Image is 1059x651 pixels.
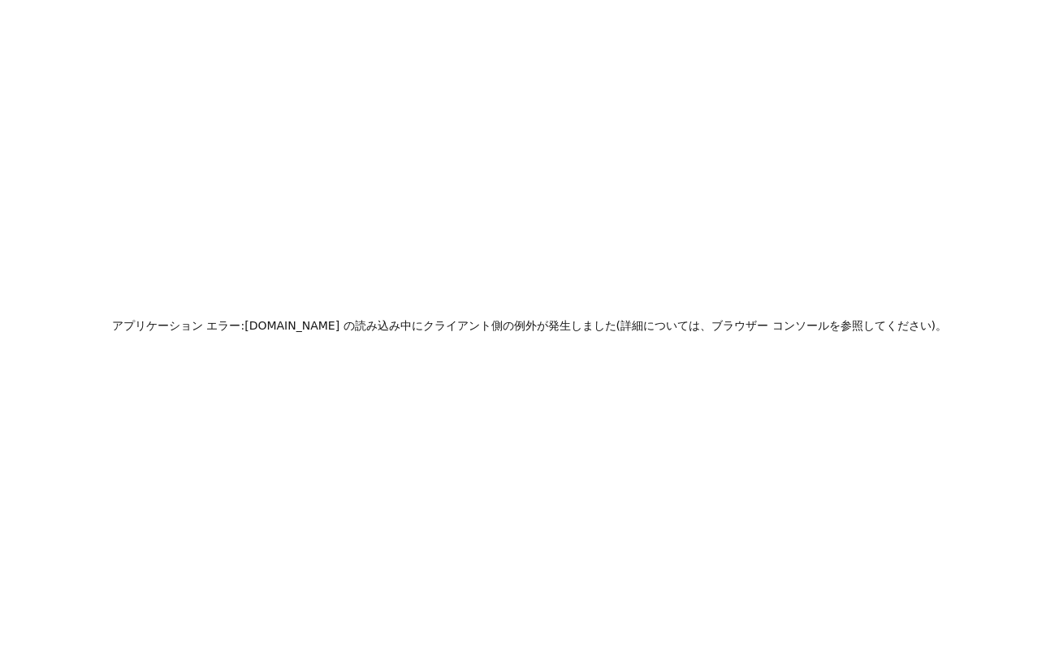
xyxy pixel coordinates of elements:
font: ( [616,319,620,332]
font: クライアント側の例外が発生しました [423,319,616,332]
font: アプリケーション エラー: [112,319,244,332]
font: [DOMAIN_NAME] の [244,319,354,332]
font: 読み込み中に [355,319,423,332]
font: 詳細については、 [620,319,711,332]
font: ブラウザー コンソールを参照してください)。 [711,319,947,332]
